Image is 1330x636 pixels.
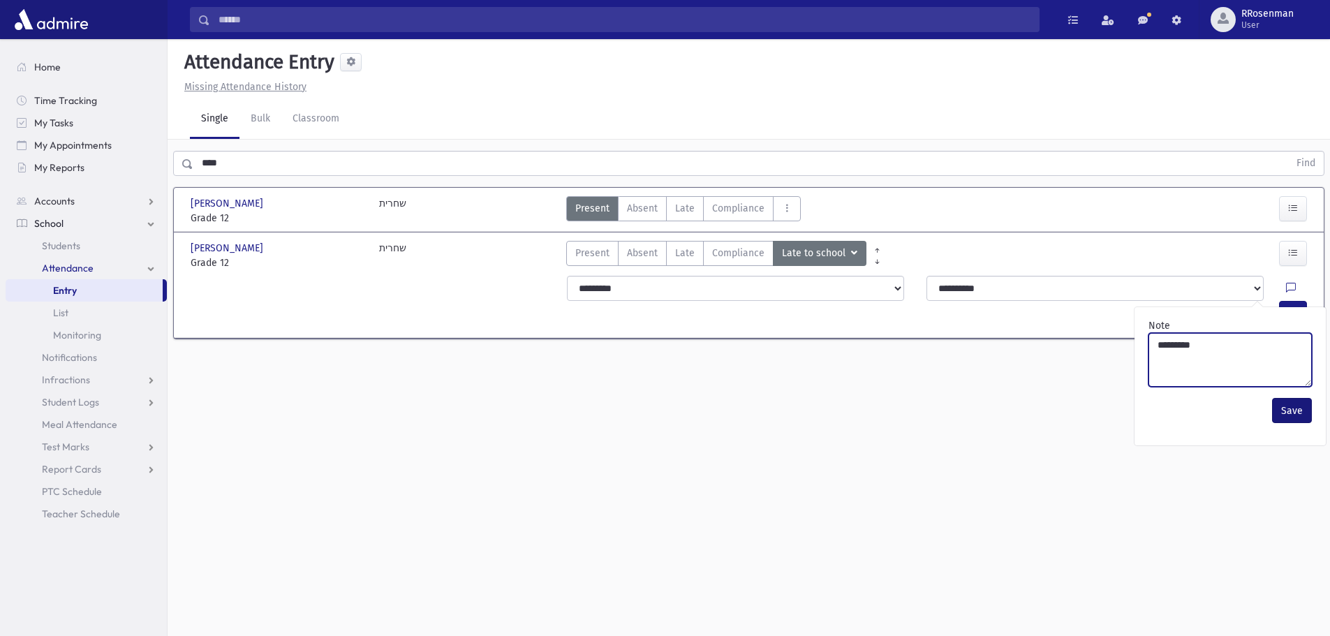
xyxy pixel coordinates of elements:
span: PTC Schedule [42,485,102,498]
span: Late [675,246,695,260]
a: Entry [6,279,163,302]
button: Late to school [773,241,866,266]
span: Notifications [42,351,97,364]
a: Monitoring [6,324,167,346]
span: Absent [627,201,658,216]
a: Missing Attendance History [179,81,306,93]
a: Students [6,235,167,257]
a: Attendance [6,257,167,279]
span: Time Tracking [34,94,97,107]
span: Compliance [712,246,764,260]
div: שחרית [379,196,406,225]
span: My Reports [34,161,84,174]
span: Report Cards [42,463,101,475]
a: Student Logs [6,391,167,413]
span: RRosenman [1241,8,1294,20]
a: Meal Attendance [6,413,167,436]
span: [PERSON_NAME] [191,241,266,256]
img: AdmirePro [11,6,91,34]
a: Report Cards [6,458,167,480]
div: AttTypes [566,196,801,225]
div: AttTypes [566,241,866,270]
a: My Tasks [6,112,167,134]
h5: Attendance Entry [179,50,334,74]
span: My Tasks [34,117,73,129]
span: Absent [627,246,658,260]
a: Infractions [6,369,167,391]
span: My Appointments [34,139,112,151]
span: Teacher Schedule [42,508,120,520]
span: Present [575,246,609,260]
span: Students [42,239,80,252]
span: Home [34,61,61,73]
span: Meal Attendance [42,418,117,431]
a: Classroom [281,100,350,139]
span: Infractions [42,374,90,386]
div: שחרית [379,241,406,270]
a: List [6,302,167,324]
span: School [34,217,64,230]
a: Single [190,100,239,139]
span: List [53,306,68,319]
a: My Reports [6,156,167,179]
label: Note [1148,318,1170,333]
span: Monitoring [53,329,101,341]
span: Present [575,201,609,216]
a: Accounts [6,190,167,212]
input: Search [210,7,1039,32]
span: Late to school [782,246,848,261]
span: [PERSON_NAME] [191,196,266,211]
a: Notifications [6,346,167,369]
span: Grade 12 [191,211,365,225]
a: School [6,212,167,235]
button: Find [1288,151,1324,175]
a: Home [6,56,167,78]
button: Save [1272,398,1312,423]
span: Grade 12 [191,256,365,270]
span: Compliance [712,201,764,216]
a: My Appointments [6,134,167,156]
span: Accounts [34,195,75,207]
a: Bulk [239,100,281,139]
u: Missing Attendance History [184,81,306,93]
a: PTC Schedule [6,480,167,503]
span: User [1241,20,1294,31]
span: Student Logs [42,396,99,408]
a: Test Marks [6,436,167,458]
span: Late [675,201,695,216]
a: Teacher Schedule [6,503,167,525]
a: Time Tracking [6,89,167,112]
span: Attendance [42,262,94,274]
span: Test Marks [42,441,89,453]
span: Entry [53,284,77,297]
